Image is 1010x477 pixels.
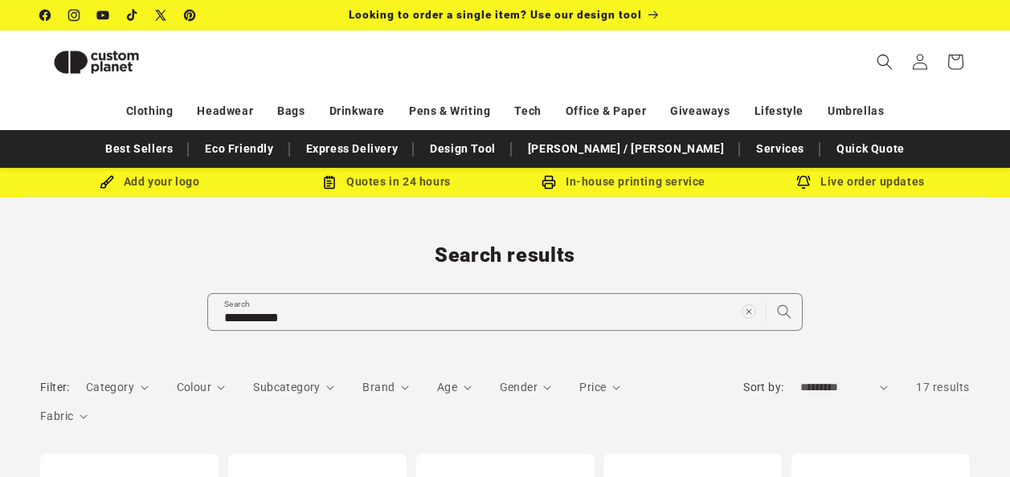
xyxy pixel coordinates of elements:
a: Giveaways [670,97,730,125]
a: Lifestyle [754,97,804,125]
a: Best Sellers [97,135,181,163]
a: Eco Friendly [197,135,281,163]
span: Category [86,381,134,393]
a: Quick Quote [828,135,913,163]
a: Tech [514,97,541,125]
img: Custom Planet [40,37,153,88]
img: Brush Icon [100,175,114,190]
summary: Colour (0 selected) [177,379,226,396]
div: Quotes in 24 hours [268,172,505,192]
div: Add your logo [31,172,268,192]
a: Custom Planet [35,31,207,93]
img: In-house printing [542,175,556,190]
a: Design Tool [422,135,504,163]
img: Order Updates Icon [322,175,337,190]
span: Price [579,381,606,393]
label: Sort by: [743,381,783,393]
span: Brand [362,381,395,393]
a: Umbrellas [828,97,884,125]
a: Clothing [126,97,174,125]
a: Headwear [197,97,253,125]
a: Drinkware [329,97,385,125]
button: Search [767,294,802,329]
a: [PERSON_NAME] / [PERSON_NAME] [520,135,732,163]
h1: Search results [40,243,970,268]
summary: Age (0 selected) [437,379,472,396]
iframe: Chat Widget [930,400,1010,477]
span: Fabric [40,410,73,422]
summary: Gender (0 selected) [500,379,552,396]
a: Pens & Writing [409,97,490,125]
summary: Search [867,44,902,79]
span: Gender [500,381,538,393]
summary: Brand (0 selected) [362,379,409,396]
summary: Subcategory (0 selected) [253,379,334,396]
a: Express Delivery [298,135,407,163]
span: Colour [177,381,211,393]
div: Live order updates [742,172,979,192]
img: Order updates [796,175,811,190]
h2: Filter: [40,379,70,396]
span: Age [437,381,457,393]
summary: Price [579,379,620,396]
summary: Fabric (0 selected) [40,408,88,425]
summary: Category (0 selected) [86,379,149,396]
span: Looking to order a single item? Use our design tool [349,8,642,21]
button: Clear search term [731,294,767,329]
a: Services [748,135,812,163]
a: Office & Paper [566,97,646,125]
div: In-house printing service [505,172,742,192]
span: Subcategory [253,381,320,393]
span: 17 results [916,381,970,393]
a: Bags [277,97,305,125]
